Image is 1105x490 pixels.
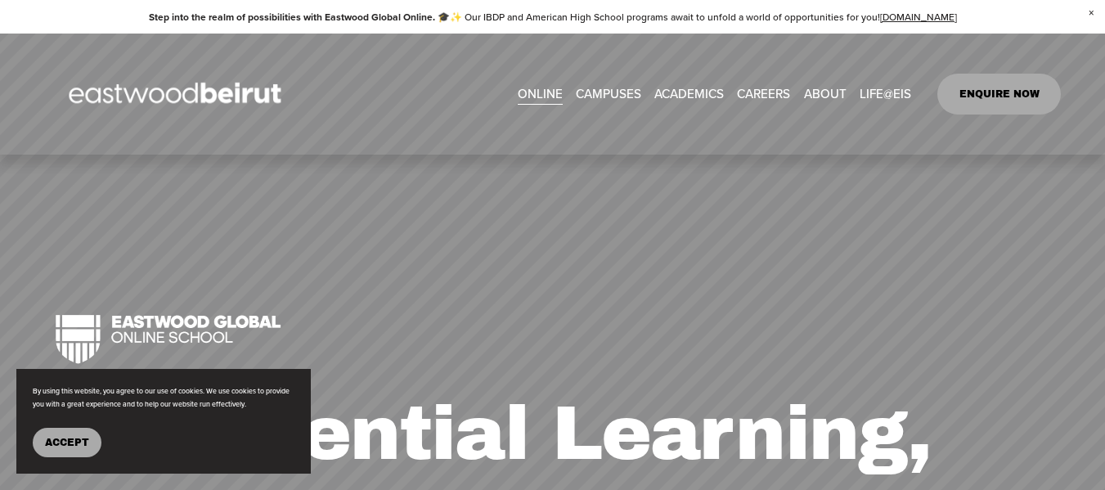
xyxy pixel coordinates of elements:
p: By using this website, you agree to our use of cookies. We use cookies to provide you with a grea... [33,385,294,411]
span: Accept [45,437,89,448]
span: CAMPUSES [576,83,641,105]
a: folder dropdown [654,81,724,106]
a: folder dropdown [860,81,911,106]
span: LIFE@EIS [860,83,911,105]
button: Accept [33,428,101,457]
a: ONLINE [518,81,563,106]
a: CAREERS [737,81,790,106]
a: folder dropdown [576,81,641,106]
a: [DOMAIN_NAME] [880,10,957,24]
span: ACADEMICS [654,83,724,105]
a: ENQUIRE NOW [937,74,1061,115]
img: EastwoodIS Global Site [44,52,311,136]
a: folder dropdown [804,81,847,106]
span: ABOUT [804,83,847,105]
section: Cookie banner [16,369,311,474]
